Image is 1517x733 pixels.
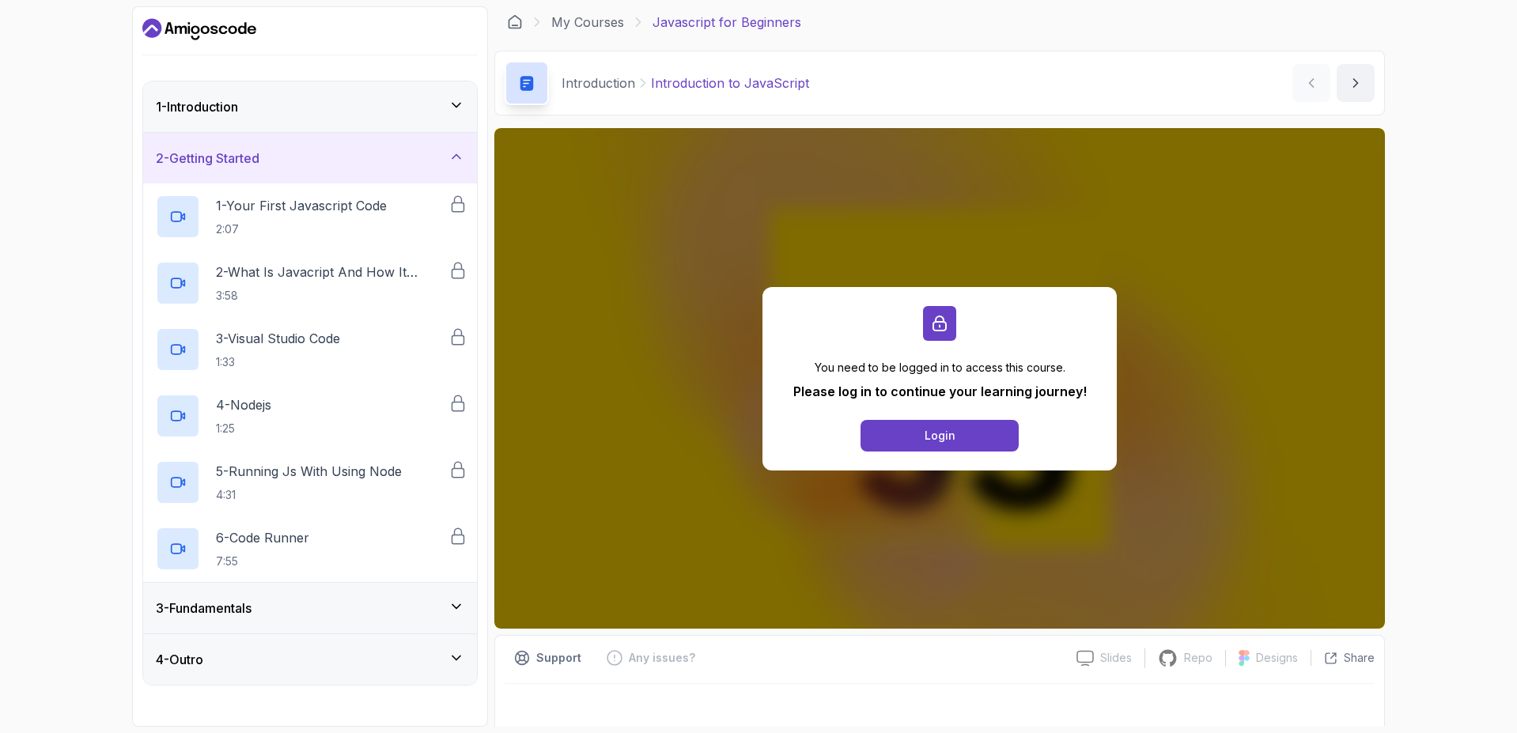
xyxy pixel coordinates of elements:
[143,81,477,132] button: 1-Introduction
[536,650,581,666] p: Support
[156,460,464,504] button: 5-Running Js With Using Node4:31
[216,263,448,281] p: 2 - What Is Javacript And How It Works
[653,13,801,32] p: Javascript for Beginners
[216,329,340,348] p: 3 - Visual Studio Code
[216,354,340,370] p: 1:33
[156,97,238,116] h3: 1 - Introduction
[143,583,477,633] button: 3-Fundamentals
[156,327,464,372] button: 3-Visual Studio Code1:33
[1311,650,1375,666] button: Share
[793,360,1087,376] p: You need to be logged in to access this course.
[156,195,464,239] button: 1-Your First Javascript Code2:07
[156,650,203,669] h3: 4 - Outro
[793,382,1087,401] p: Please log in to continue your learning journey!
[216,288,448,304] p: 3:58
[1337,64,1375,102] button: next content
[216,462,402,481] p: 5 - Running Js With Using Node
[143,133,477,183] button: 2-Getting Started
[216,421,271,436] p: 1:25
[216,196,387,215] p: 1 - Your First Javascript Code
[1292,64,1330,102] button: previous content
[507,14,523,30] a: Dashboard
[651,74,809,93] p: Introduction to JavaScript
[216,395,271,414] p: 4 - Nodejs
[861,420,1019,452] button: Login
[143,634,477,685] button: 4-Outro
[156,599,252,618] h3: 3 - Fundamentals
[551,13,624,32] a: My Courses
[562,74,635,93] p: Introduction
[1344,650,1375,666] p: Share
[142,17,256,42] a: Dashboard
[505,645,591,671] button: Support button
[1100,650,1132,666] p: Slides
[156,261,464,305] button: 2-What Is Javacript And How It Works3:58
[156,527,464,571] button: 6-Code Runner7:55
[1256,650,1298,666] p: Designs
[156,149,259,168] h3: 2 - Getting Started
[1184,650,1212,666] p: Repo
[925,428,955,444] div: Login
[629,650,695,666] p: Any issues?
[216,554,309,569] p: 7:55
[216,528,309,547] p: 6 - Code Runner
[216,487,402,503] p: 4:31
[216,221,387,237] p: 2:07
[156,394,464,438] button: 4-Nodejs1:25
